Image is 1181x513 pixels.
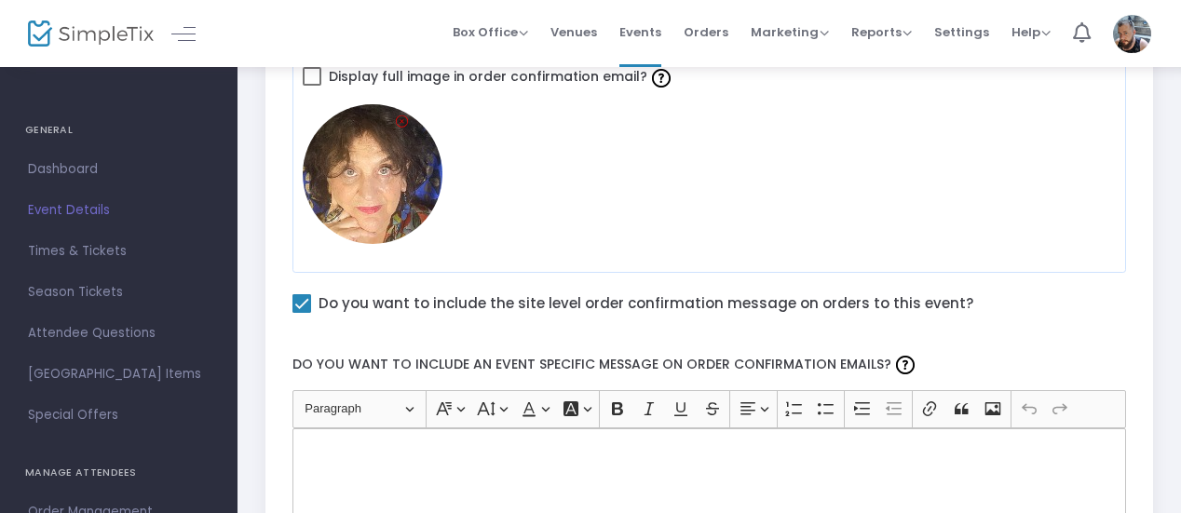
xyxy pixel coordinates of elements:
h4: MANAGE ATTENDEES [25,454,212,492]
button: Paragraph [296,395,422,424]
span: Do you want to include the site level order confirmation message on orders to this event? [319,291,973,316]
span: Orders [684,8,728,56]
span: Times & Tickets [28,239,210,263]
span: Paragraph [305,398,401,420]
img: question-mark [896,356,915,374]
span: Season Tickets [28,280,210,304]
span: Dashboard [28,157,210,182]
span: Settings [934,8,989,56]
label: Do you want to include an event specific message on order confirmation emails? [283,341,1135,390]
img: question-mark [652,69,671,88]
div: Editor toolbar [292,390,1127,427]
span: Events [619,8,661,56]
span: Marketing [751,23,829,41]
span: Special Offers [28,403,210,427]
span: Attendee Questions [28,321,210,345]
span: [GEOGRAPHIC_DATA] Items [28,362,210,386]
span: Box Office [453,23,528,41]
span: Display full image in order confirmation email? [329,61,675,92]
span: Help [1011,23,1051,41]
img: IMG9534.jpg [303,104,442,244]
span: Event Details [28,198,210,223]
span: Reports [851,23,912,41]
h4: GENERAL [25,112,212,149]
span: Venues [550,8,597,56]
